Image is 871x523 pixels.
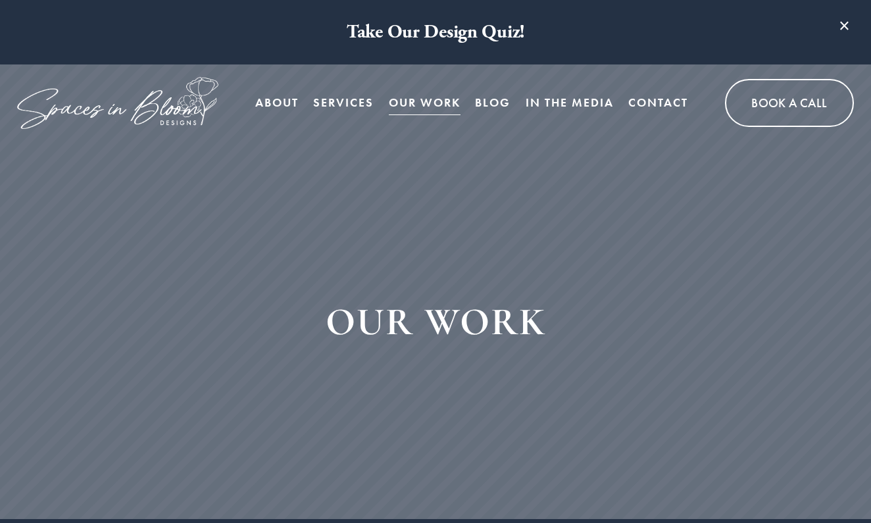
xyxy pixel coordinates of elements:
img: Spaces in Bloom Designs [17,77,218,129]
a: Contact [628,89,688,116]
a: folder dropdown [313,89,374,116]
a: About [255,89,299,116]
a: Our Work [389,89,460,116]
h1: OUR WORK [41,295,830,349]
a: Blog [475,89,510,116]
span: Services [313,91,374,115]
a: Book A Call [725,79,853,127]
a: In the Media [526,89,614,116]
